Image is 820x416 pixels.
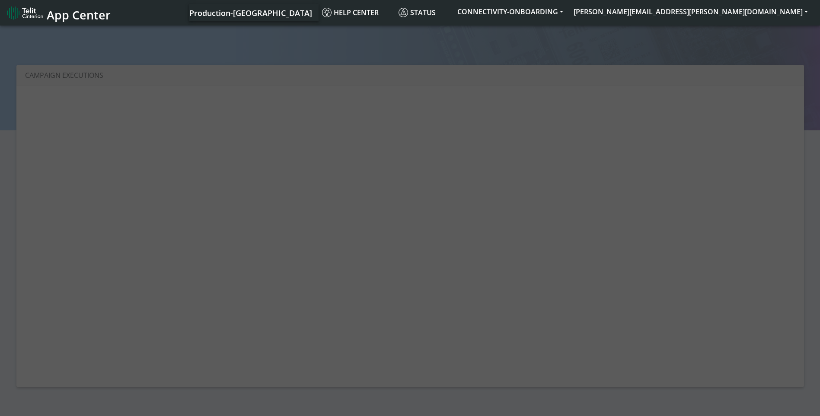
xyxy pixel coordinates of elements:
[452,4,568,19] button: CONNECTIVITY-ONBOARDING
[7,3,109,22] a: App Center
[319,4,395,21] a: Help center
[189,8,312,18] span: Production-[GEOGRAPHIC_DATA]
[399,8,436,17] span: Status
[189,4,312,21] a: Your current platform instance
[399,8,408,17] img: status.svg
[322,8,332,17] img: knowledge.svg
[568,4,813,19] button: [PERSON_NAME][EMAIL_ADDRESS][PERSON_NAME][DOMAIN_NAME]
[7,6,43,20] img: logo-telit-cinterion-gw-new.png
[322,8,379,17] span: Help center
[395,4,452,21] a: Status
[47,7,111,23] span: App Center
